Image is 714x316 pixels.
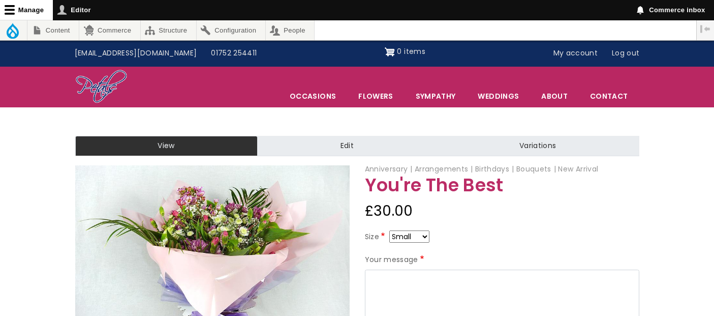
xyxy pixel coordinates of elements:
[475,164,514,174] span: Birthdays
[405,85,467,107] a: Sympathy
[415,164,473,174] span: Arrangements
[197,20,265,40] a: Configuration
[437,136,639,156] a: Variations
[68,136,647,156] nav: Tabs
[579,85,638,107] a: Contact
[385,44,425,60] a: Shopping cart 0 items
[141,20,196,40] a: Structure
[365,164,413,174] span: Anniversary
[365,254,426,266] label: Your message
[266,20,315,40] a: People
[79,20,140,40] a: Commerce
[365,199,639,223] div: £30.00
[68,44,204,63] a: [EMAIL_ADDRESS][DOMAIN_NAME]
[397,46,425,56] span: 0 items
[531,85,578,107] a: About
[365,231,387,243] label: Size
[697,20,714,38] button: Vertical orientation
[546,44,605,63] a: My account
[516,164,556,174] span: Bouquets
[348,85,403,107] a: Flowers
[365,176,639,195] h1: You're The Best
[605,44,646,63] a: Log out
[467,85,530,107] span: Weddings
[75,136,258,156] a: View
[279,85,347,107] span: Occasions
[27,20,79,40] a: Content
[75,69,128,105] img: Home
[385,44,395,60] img: Shopping cart
[258,136,437,156] a: Edit
[204,44,264,63] a: 01752 254411
[558,164,598,174] span: New Arrival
